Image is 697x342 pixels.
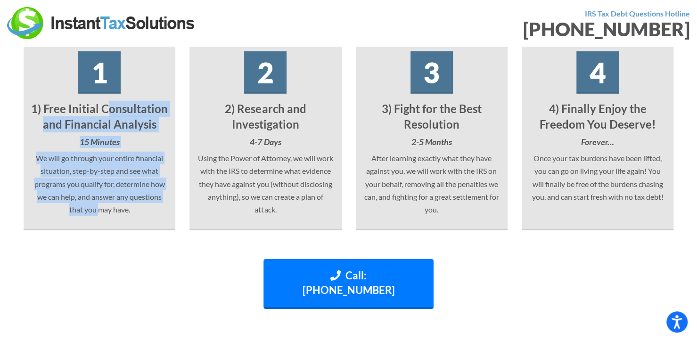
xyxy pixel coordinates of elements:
[197,136,334,148] h5: 4-7 Days
[585,9,690,18] strong: IRS Tax Debt Questions Hotline
[78,51,121,94] div: 1
[31,136,168,148] h5: 15 Minutes
[7,17,196,26] a: Instant Tax Solutions Logo
[244,51,287,94] div: 2
[31,101,168,132] h4: 1) Free Initial Consultation and Financial Analysis
[356,20,690,39] div: [PHONE_NUMBER]
[576,51,619,94] div: 4
[7,7,196,39] img: Instant Tax Solutions Logo
[363,101,500,132] h4: 3) Fight for the Best Resolution
[263,259,434,309] a: Call: [PHONE_NUMBER]
[363,136,500,148] h5: 2-5 Months
[529,101,666,132] h4: 4) Finally Enjoy the Freedom You Deserve!
[529,152,666,203] p: Once your tax burdens have been lifted, you can go on living your life again! You will finally be...
[197,152,334,216] p: Using the Power of Attorney, we will work with the IRS to determine what evidence they have again...
[31,152,168,216] p: We will go through your entire financial situation, step-by-step and see what programs you qualif...
[410,51,453,94] div: 3
[363,152,500,216] p: After learning exactly what they have against you, we will work with the IRS on your behalf, remo...
[197,101,334,132] h4: 2) Research and Investigation
[529,136,666,148] h5: Forever…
